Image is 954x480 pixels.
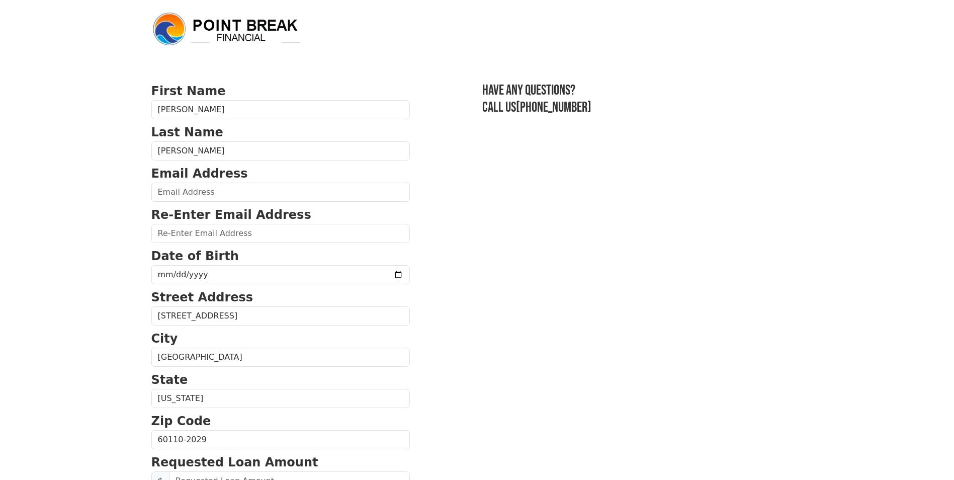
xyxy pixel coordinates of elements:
input: Last Name [151,141,410,161]
a: [PHONE_NUMBER] [516,99,591,116]
input: Street Address [151,306,410,326]
h3: Have any questions? [482,82,803,99]
input: Email Address [151,183,410,202]
input: First Name [151,100,410,119]
img: logo.png [151,11,302,47]
strong: Date of Birth [151,249,239,263]
strong: First Name [151,84,226,98]
input: City [151,348,410,367]
input: Re-Enter Email Address [151,224,410,243]
strong: City [151,332,178,346]
strong: Re-Enter Email Address [151,208,311,222]
strong: Street Address [151,290,253,304]
strong: State [151,373,188,387]
input: Zip Code [151,430,410,449]
strong: Email Address [151,167,248,181]
strong: Requested Loan Amount [151,455,318,469]
h3: Call us [482,99,803,116]
strong: Zip Code [151,414,211,428]
strong: Last Name [151,125,223,139]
